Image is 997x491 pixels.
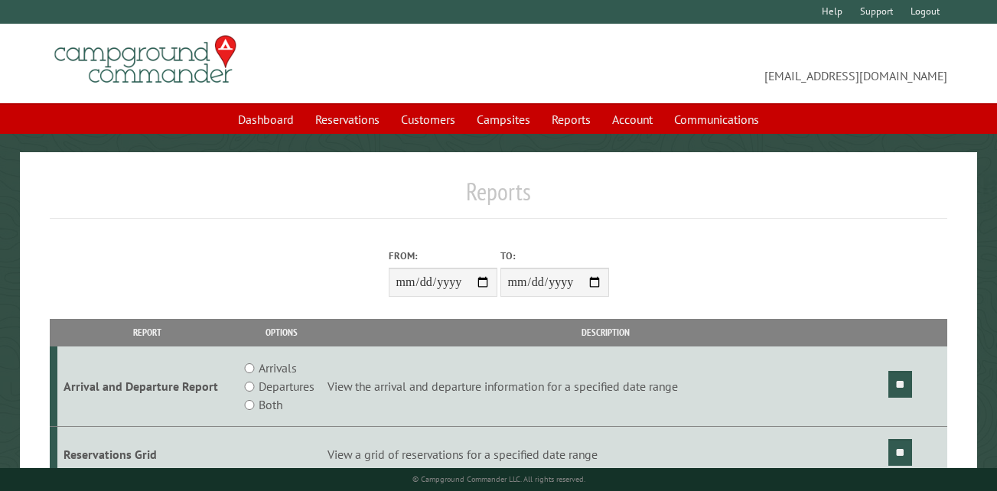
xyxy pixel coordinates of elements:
[306,105,389,134] a: Reservations
[392,105,464,134] a: Customers
[389,249,497,263] label: From:
[57,427,238,483] td: Reservations Grid
[229,105,303,134] a: Dashboard
[325,346,886,427] td: View the arrival and departure information for a specified date range
[665,105,768,134] a: Communications
[57,319,238,346] th: Report
[542,105,600,134] a: Reports
[259,377,314,395] label: Departures
[500,249,609,263] label: To:
[50,177,947,219] h1: Reports
[238,319,325,346] th: Options
[50,30,241,89] img: Campground Commander
[325,427,886,483] td: View a grid of reservations for a specified date range
[259,395,282,414] label: Both
[57,346,238,427] td: Arrival and Departure Report
[468,105,539,134] a: Campsites
[412,474,585,484] small: © Campground Commander LLC. All rights reserved.
[603,105,662,134] a: Account
[499,42,947,85] span: [EMAIL_ADDRESS][DOMAIN_NAME]
[259,359,297,377] label: Arrivals
[325,319,886,346] th: Description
